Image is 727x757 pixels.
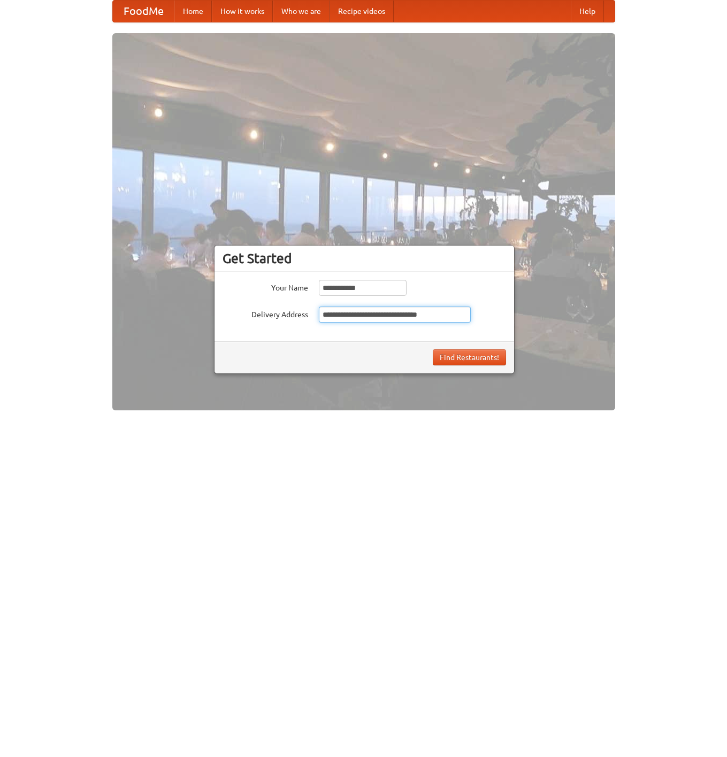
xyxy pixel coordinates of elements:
h3: Get Started [223,250,506,266]
a: How it works [212,1,273,22]
label: Delivery Address [223,307,308,320]
a: Who we are [273,1,330,22]
a: Help [571,1,604,22]
label: Your Name [223,280,308,293]
button: Find Restaurants! [433,349,506,365]
a: Recipe videos [330,1,394,22]
a: Home [174,1,212,22]
a: FoodMe [113,1,174,22]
